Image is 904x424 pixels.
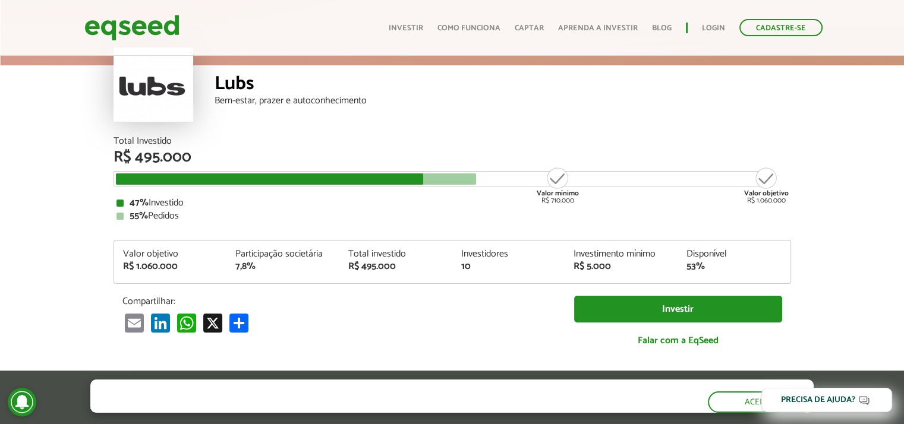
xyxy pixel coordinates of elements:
a: LinkedIn [149,313,172,333]
div: Valor objetivo [123,249,218,259]
p: Compartilhar: [122,296,556,307]
div: Lubs [215,74,791,96]
div: R$ 495.000 [348,262,443,271]
a: WhatsApp [175,313,199,333]
div: R$ 5.000 [574,262,669,271]
div: Investido [116,198,788,208]
div: 7,8% [235,262,330,271]
div: Total Investido [114,137,791,146]
p: Ao clicar em "aceitar", você aceita nossa . [90,401,521,412]
a: Cadastre-se [739,19,823,36]
h5: O site da EqSeed utiliza cookies para melhorar sua navegação. [90,379,521,398]
a: Como funciona [437,24,500,32]
a: Investir [389,24,423,32]
a: Investir [574,296,782,322]
a: Blog [652,24,672,32]
div: Pedidos [116,211,788,221]
div: Investidores [461,249,556,259]
div: Disponível [686,249,782,259]
div: R$ 1.060.000 [744,166,789,204]
div: Bem-estar, prazer e autoconhecimento [215,96,791,106]
a: X [201,313,225,333]
a: Aprenda a investir [558,24,638,32]
div: 10 [461,262,556,271]
a: Compartilhar [227,313,251,333]
div: R$ 495.000 [114,150,791,165]
a: Captar [515,24,544,32]
strong: Valor objetivo [744,188,789,199]
strong: Valor mínimo [537,188,579,199]
div: 53% [686,262,782,271]
a: política de privacidade e de cookies [247,402,385,412]
a: Falar com a EqSeed [574,328,782,353]
button: Aceitar [708,391,814,413]
img: EqSeed [84,12,179,43]
a: Email [122,313,146,333]
strong: 55% [130,208,148,224]
strong: 47% [130,195,149,211]
div: R$ 1.060.000 [123,262,218,271]
div: Participação societária [235,249,330,259]
div: Total investido [348,249,443,259]
a: Login [702,24,725,32]
div: R$ 710.000 [536,166,580,204]
div: Investimento mínimo [574,249,669,259]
